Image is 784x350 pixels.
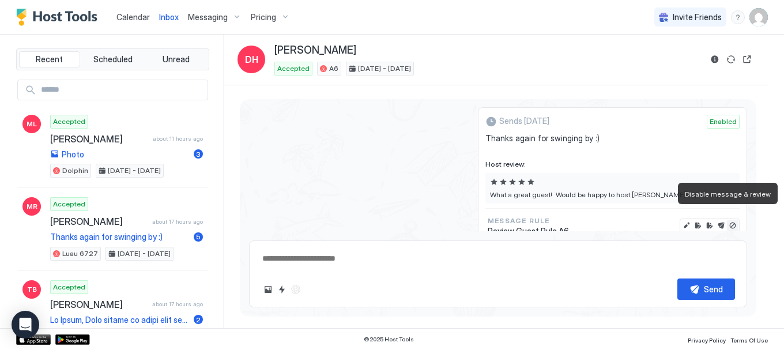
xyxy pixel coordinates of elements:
[730,337,768,344] span: Terms Of Use
[12,311,39,338] div: Open Intercom Messenger
[724,52,738,66] button: Sync reservation
[261,283,275,296] button: Upload image
[19,51,80,67] button: Recent
[245,52,258,66] span: DH
[16,48,209,70] div: tab-group
[116,12,150,22] span: Calendar
[108,165,161,176] span: [DATE] - [DATE]
[36,54,63,65] span: Recent
[499,116,549,126] span: Sends [DATE]
[152,300,203,308] span: about 17 hours ago
[692,220,704,231] button: Edit review
[62,249,98,259] span: Luau 6727
[36,80,208,100] input: Input Field
[485,133,740,144] span: Thanks again for swinging by :)
[55,334,90,345] a: Google Play Store
[159,11,179,23] a: Inbox
[53,282,85,292] span: Accepted
[688,333,726,345] a: Privacy Policy
[27,201,37,212] span: MR
[277,63,310,74] span: Accepted
[688,337,726,344] span: Privacy Policy
[50,133,148,145] span: [PERSON_NAME]
[364,336,414,343] span: © 2025 Host Tools
[152,218,203,225] span: about 17 hours ago
[358,63,411,74] span: [DATE] - [DATE]
[731,10,745,24] div: menu
[710,116,737,127] span: Enabled
[196,232,201,241] span: 5
[188,12,228,22] span: Messaging
[485,160,740,168] span: Host review:
[490,190,735,199] span: What a great guest! Would be happy to host [PERSON_NAME] again anytime!
[62,149,84,160] span: Photo
[116,11,150,23] a: Calendar
[93,54,133,65] span: Scheduled
[50,315,189,325] span: Lo Ipsum, Dolo sitame co adipi elit sed doei tem inci utla etdoloremag aliqu enim admi. Ven qui n...
[749,8,768,27] div: User profile
[488,226,569,236] span: Review Guest Rule A6
[163,54,190,65] span: Unread
[53,199,85,209] span: Accepted
[153,135,203,142] span: about 11 hours ago
[82,51,144,67] button: Scheduled
[685,190,771,198] span: Disable message & review
[16,9,103,26] a: Host Tools Logo
[677,279,735,300] button: Send
[727,220,738,231] button: Disable message & review
[251,12,276,22] span: Pricing
[159,12,179,22] span: Inbox
[681,220,692,231] button: Edit message
[740,52,754,66] button: Open reservation
[27,119,37,129] span: ML
[708,52,722,66] button: Reservation information
[53,116,85,127] span: Accepted
[274,44,356,57] span: [PERSON_NAME]
[715,220,727,231] button: Send now
[488,216,569,226] span: Message Rule
[704,220,715,231] button: Edit rule
[673,12,722,22] span: Invite Friends
[145,51,206,67] button: Unread
[50,216,148,227] span: [PERSON_NAME]
[27,284,37,295] span: TB
[730,333,768,345] a: Terms Of Use
[50,232,189,242] span: Thanks again for swinging by :)
[275,283,289,296] button: Quick reply
[329,63,338,74] span: A6
[16,334,51,345] a: App Store
[196,150,201,159] span: 3
[50,299,148,310] span: [PERSON_NAME]
[118,249,171,259] span: [DATE] - [DATE]
[62,165,88,176] span: Dolphin
[704,283,723,295] div: Send
[196,315,201,324] span: 2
